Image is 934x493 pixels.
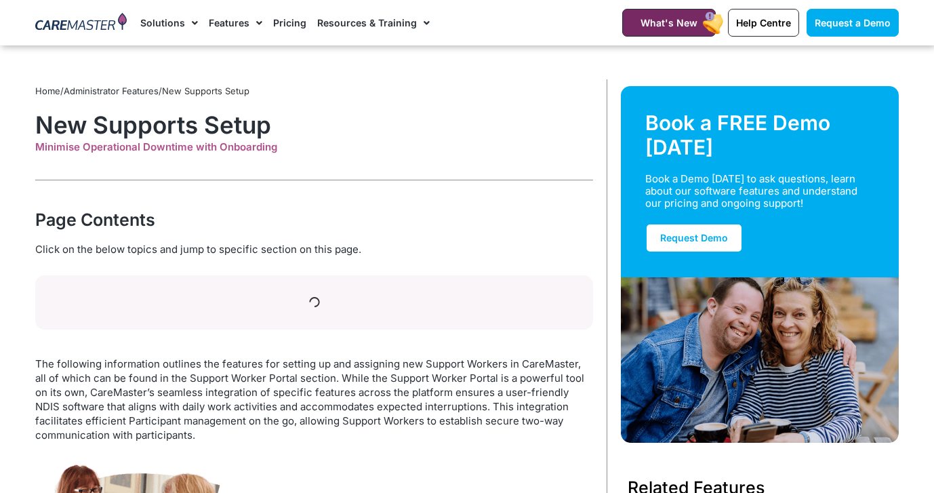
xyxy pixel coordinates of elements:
[35,357,593,442] p: The following information outlines the features for setting up and assigning new Support Workers ...
[815,17,891,28] span: Request a Demo
[64,85,159,96] a: Administrator Features
[660,232,728,243] span: Request Demo
[645,111,874,159] div: Book a FREE Demo [DATE]
[807,9,899,37] a: Request a Demo
[35,111,593,139] h1: New Supports Setup
[645,223,743,253] a: Request Demo
[728,9,799,37] a: Help Centre
[35,13,127,33] img: CareMaster Logo
[621,277,899,443] img: Support Worker and NDIS Participant out for a coffee.
[622,9,716,37] a: What's New
[35,141,593,153] div: Minimise Operational Downtime with Onboarding
[35,242,593,257] div: Click on the below topics and jump to specific section on this page.
[641,17,697,28] span: What's New
[35,208,593,232] div: Page Contents
[35,85,249,96] span: / /
[162,85,249,96] span: New Supports Setup
[736,17,791,28] span: Help Centre
[645,173,858,210] div: Book a Demo [DATE] to ask questions, learn about our software features and understand our pricing...
[35,85,60,96] a: Home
